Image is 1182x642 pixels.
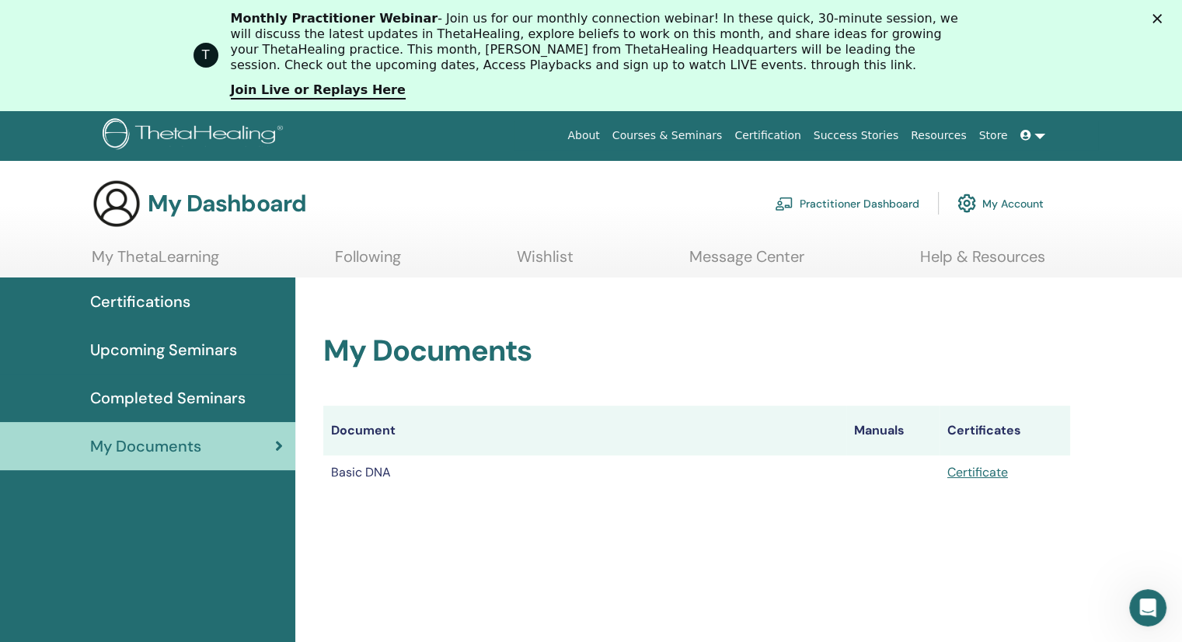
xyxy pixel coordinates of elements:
[323,333,1070,369] h2: My Documents
[947,464,1008,480] a: Certificate
[517,247,574,277] a: Wishlist
[957,190,976,216] img: cog.svg
[90,290,190,313] span: Certifications
[606,120,729,149] a: Courses & Seminars
[1129,589,1166,626] iframe: Intercom live chat
[90,338,237,361] span: Upcoming Seminars
[846,406,940,455] th: Manuals
[90,386,246,410] span: Completed Seminars
[561,120,605,149] a: About
[323,455,846,490] td: Basic DNA
[775,186,919,220] a: Practitioner Dashboard
[194,43,218,68] div: Profile image for ThetaHealing
[689,247,804,277] a: Message Center
[231,82,406,99] a: Join Live or Replays Here
[728,120,807,149] a: Certification
[920,247,1045,277] a: Help & Resources
[973,120,1014,149] a: Store
[90,434,201,458] span: My Documents
[92,179,141,229] img: generic-user-icon.jpg
[103,117,288,152] img: logo.png
[148,190,306,218] h3: My Dashboard
[323,406,846,455] th: Document
[335,247,401,277] a: Following
[957,186,1044,220] a: My Account
[807,120,905,149] a: Success Stories
[775,197,793,211] img: chalkboard-teacher.svg
[940,406,1070,455] th: Certificates
[92,247,219,277] a: My ThetaLearning
[231,11,438,26] b: Monthly Practitioner Webinar
[905,120,973,149] a: Resources
[1152,14,1168,23] div: Close
[231,11,964,73] div: - Join us for our monthly connection webinar! In these quick, 30-minute session, we will discuss ...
